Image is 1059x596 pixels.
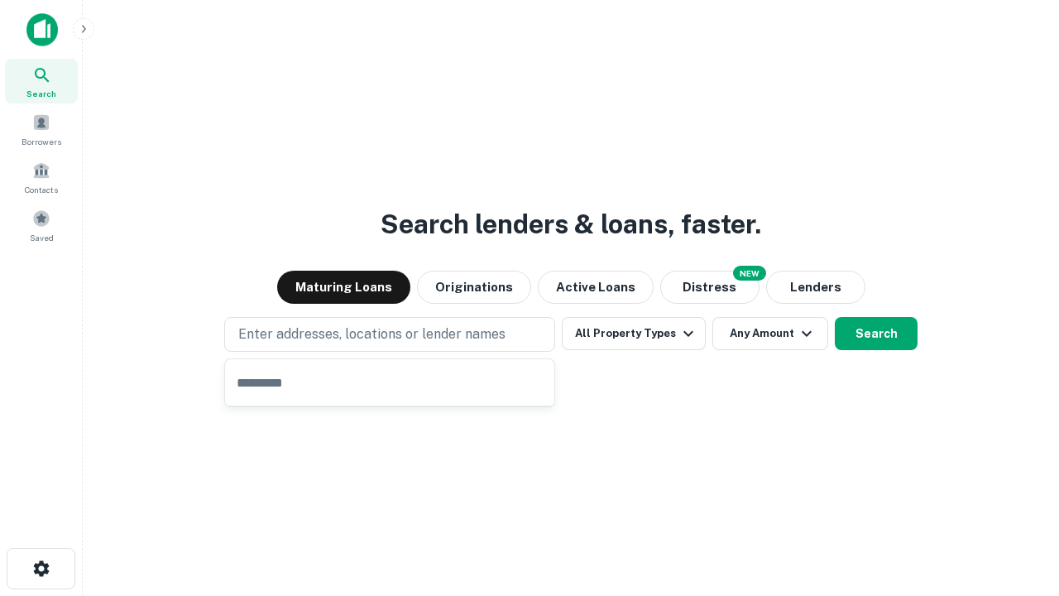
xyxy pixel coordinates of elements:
iframe: Chat Widget [976,464,1059,543]
p: Enter addresses, locations or lender names [238,324,506,344]
button: Search [835,317,918,350]
button: Active Loans [538,271,654,304]
button: Maturing Loans [277,271,410,304]
button: Any Amount [712,317,828,350]
img: capitalize-icon.png [26,13,58,46]
span: Saved [30,231,54,244]
div: NEW [733,266,766,281]
a: Saved [5,203,78,248]
span: Contacts [25,183,58,196]
button: Search distressed loans with lien and other non-mortgage details. [660,271,760,304]
button: Enter addresses, locations or lender names [224,317,555,352]
h3: Search lenders & loans, faster. [381,204,761,244]
button: Lenders [766,271,865,304]
span: Search [26,87,56,100]
button: All Property Types [562,317,706,350]
span: Borrowers [22,135,61,148]
a: Borrowers [5,107,78,151]
a: Search [5,59,78,103]
a: Contacts [5,155,78,199]
button: Originations [417,271,531,304]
